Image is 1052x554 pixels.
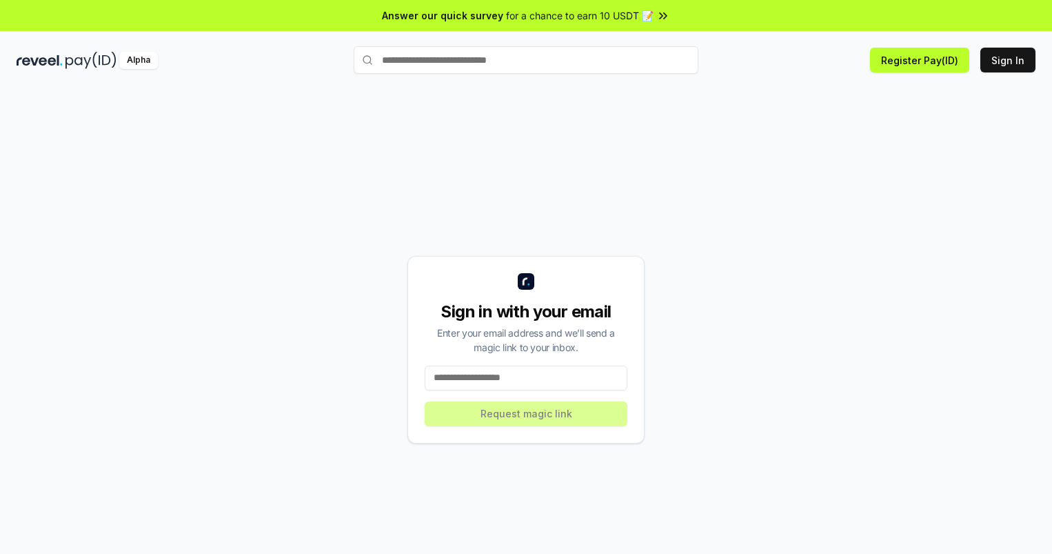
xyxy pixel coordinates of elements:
img: reveel_dark [17,52,63,69]
img: pay_id [65,52,117,69]
span: for a chance to earn 10 USDT 📝 [506,8,654,23]
img: logo_small [518,273,534,290]
div: Enter your email address and we’ll send a magic link to your inbox. [425,326,627,355]
button: Sign In [980,48,1035,72]
button: Register Pay(ID) [870,48,969,72]
div: Alpha [119,52,158,69]
div: Sign in with your email [425,301,627,323]
span: Answer our quick survey [382,8,503,23]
